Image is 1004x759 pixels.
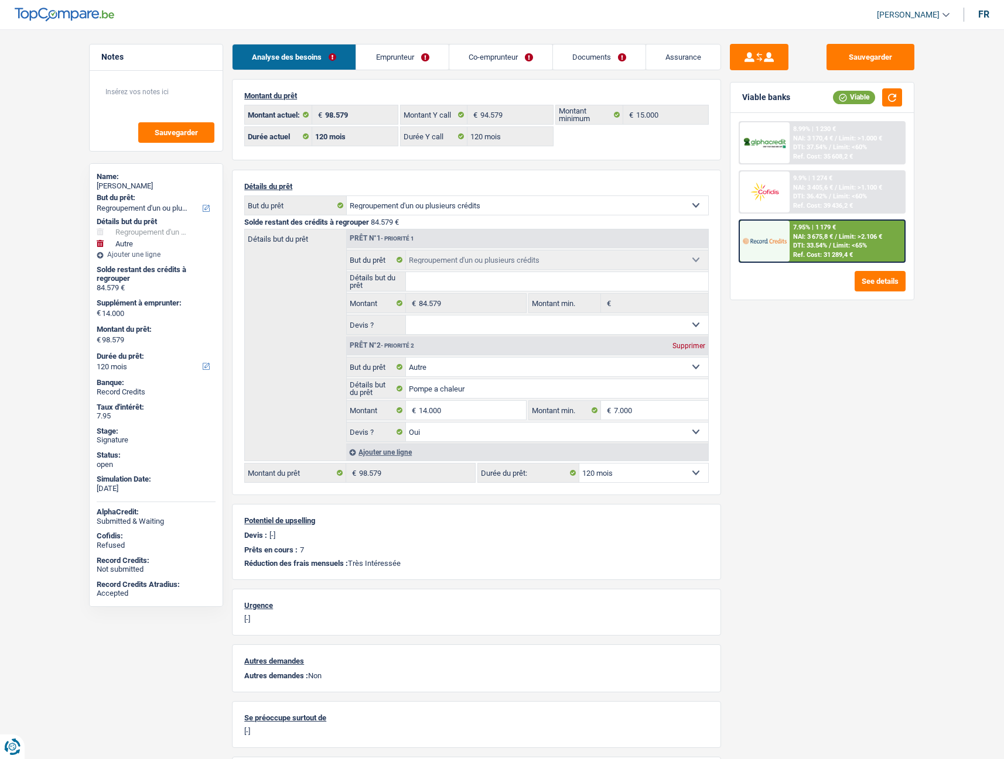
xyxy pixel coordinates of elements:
span: Réduction des frais mensuels : [244,559,348,568]
div: AlphaCredit: [97,507,216,517]
label: But du prêt [347,358,406,376]
div: 7.95% | 1 179 € [793,224,836,231]
div: Supprimer [670,342,708,349]
span: € [601,401,614,420]
div: Record Credits [97,387,216,397]
img: Record Credits [743,230,786,252]
label: Montant minimum [556,105,623,124]
p: Urgence [244,601,709,610]
span: € [312,105,325,124]
span: / [829,143,831,151]
p: Détails du prêt [244,182,709,191]
div: [PERSON_NAME] [97,181,216,191]
span: € [406,294,419,312]
div: Viable [833,91,875,104]
span: Limit: <65% [833,242,867,249]
p: Montant du prêt [244,91,709,100]
button: Sauvegarder [827,44,914,70]
span: € [97,335,101,345]
span: NAI: 3 675,8 € [793,233,833,241]
p: Devis : [244,531,267,540]
span: / [835,135,837,142]
span: DTI: 36.42% [793,193,827,200]
div: [DATE] [97,484,216,493]
p: Prêts en cours : [244,545,298,554]
span: DTI: 37.54% [793,143,827,151]
button: See details [855,271,906,291]
p: [-] [269,531,275,540]
a: Emprunteur [356,44,448,70]
span: Limit: >1.100 € [839,184,882,191]
div: Record Credits: [97,556,216,565]
span: Limit: >2.106 € [839,233,882,241]
div: Signature [97,435,216,445]
img: Cofidis [743,181,786,202]
label: Détails but du prêt [347,272,406,291]
div: Ajouter une ligne [97,250,216,259]
span: - Priorité 1 [381,235,414,242]
span: Sauvegarder [155,129,198,136]
div: 9.9% | 1 274 € [793,174,832,182]
div: Ref. Cost: 31 289,4 € [793,251,853,259]
div: Détails but du prêt [97,217,216,226]
a: Documents [553,44,646,70]
div: Ref. Cost: 35 608,2 € [793,153,853,160]
div: Status: [97,451,216,460]
span: - Priorité 2 [381,342,414,349]
span: [PERSON_NAME] [877,10,940,20]
div: Stage: [97,427,216,436]
label: But du prêt [347,250,406,269]
div: Record Credits Atradius: [97,580,216,589]
div: Prêt n°2 [347,342,417,349]
label: Supplément à emprunter: [97,298,213,308]
span: Limit: >1.000 € [839,135,882,142]
div: 84.579 € [97,283,216,293]
span: € [406,401,419,420]
div: Refused [97,541,216,550]
p: [-] [244,614,709,623]
span: € [601,294,614,312]
p: Se préoccupe surtout de [244,713,709,722]
span: Autres demandes : [244,671,308,680]
label: But du prêt [245,196,347,215]
div: Viable banks [742,92,790,102]
a: Assurance [646,44,720,70]
label: Montant [347,294,406,312]
button: Sauvegarder [138,122,214,143]
div: Not submitted [97,565,216,574]
label: Montant min. [529,294,600,312]
label: Montant [347,401,406,420]
label: Devis ? [347,315,406,334]
div: open [97,460,216,469]
div: Ref. Cost: 39 436,2 € [793,202,853,210]
p: Non [244,671,709,680]
div: Banque: [97,378,216,387]
span: Limit: <60% [833,193,867,200]
a: [PERSON_NAME] [868,5,950,25]
div: Prêt n°1 [347,235,417,242]
span: NAI: 3 170,4 € [793,135,833,142]
label: Détails but du prêt [347,379,406,398]
span: / [829,242,831,249]
label: Montant actuel: [245,105,312,124]
div: Taux d'intérêt: [97,403,216,412]
label: Durée du prêt: [478,463,579,482]
div: fr [978,9,989,20]
label: Durée actuel [245,127,312,146]
p: Autres demandes [244,657,709,665]
a: Co-emprunteur [449,44,552,70]
img: TopCompare Logo [15,8,114,22]
label: Détails but du prêt [245,229,346,243]
p: 7 [300,545,304,554]
label: Montant du prêt: [97,325,213,334]
span: € [97,308,101,318]
div: Name: [97,172,216,181]
span: € [623,105,636,124]
p: Très Intéressée [244,559,709,568]
label: Durée du prêt: [97,352,213,361]
div: Ajouter une ligne [346,444,708,461]
label: Montant min. [529,401,600,420]
span: 84.579 € [371,218,399,226]
span: Solde restant des crédits à regrouper [244,218,369,226]
label: Durée Y call [401,127,468,146]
